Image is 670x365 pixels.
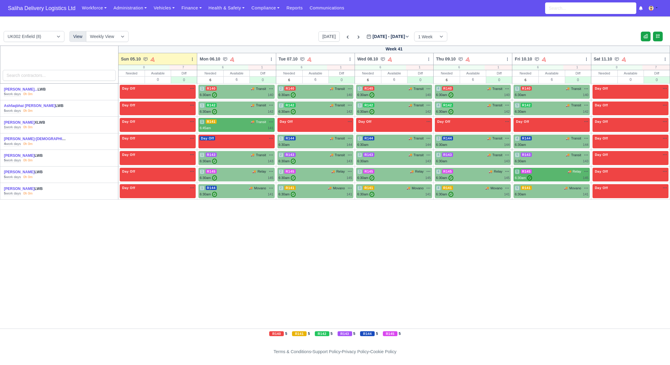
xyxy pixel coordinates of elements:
a: Saliha Delivery Logistics Ltd [5,2,78,14]
span: 1 [200,119,204,124]
span: 🚚 [252,169,256,174]
span: Transit [414,86,424,91]
span: Transit [256,86,266,91]
span: R144 [363,136,374,140]
span: 🚚 [566,103,569,108]
span: ✓ [291,92,296,98]
div: 6:30am [357,142,369,147]
div: 6:30am [515,109,526,114]
span: Day Off [121,136,136,140]
div: Available [224,70,249,76]
div: work days [4,92,21,97]
span: Fri 10.10 [515,56,532,62]
span: R142 [363,103,374,107]
div: 6:30am [515,92,526,98]
div: 143 [268,159,273,164]
div: 6 [355,65,406,70]
span: 🚚 [487,86,491,91]
div: 6:30am [515,159,526,164]
div: 1 [485,65,512,70]
div: 6:30am [357,109,375,114]
span: 3 [357,153,362,157]
span: 3 [357,86,362,91]
span: Thu 09.10 [436,56,456,62]
div: 1 [327,65,354,70]
span: R145 [521,169,532,174]
span: R140 [521,86,532,91]
div: Week 41 [118,46,670,53]
span: 🚚 [408,86,412,91]
div: 145 [583,175,588,181]
div: 142 [504,109,510,114]
span: R142 [442,103,453,107]
a: [PERSON_NAME] [4,153,35,158]
div: 6:30am [200,92,217,98]
div: 0h 0m [23,175,33,180]
span: R144 [284,136,296,140]
span: Movano [254,186,266,191]
div: 142 [268,109,273,114]
div: 145 [346,175,352,181]
div: 0 [119,65,170,70]
div: 0 [565,76,591,83]
div: Needed [197,70,223,76]
div: 6 [197,65,248,70]
input: Search contractors... [3,70,116,81]
strong: 4 [4,142,6,146]
span: Transit [256,153,266,158]
label: [DATE] - [DATE] [366,33,409,40]
div: LWB [4,136,67,142]
span: Transit [335,86,345,91]
a: Finance [178,2,205,14]
span: 4 [436,103,441,108]
button: [DATE] [318,31,340,42]
div: 0 [145,76,171,83]
div: 6:30am [515,175,532,181]
span: 1 [200,103,204,108]
div: 6:30am [515,142,526,147]
span: Transit [335,153,345,158]
strong: 5 [4,92,6,96]
span: 🚚 [487,136,491,141]
div: work days [4,142,21,146]
span: 🚚 [330,136,333,141]
div: work days [4,108,21,113]
span: Day Off [594,169,609,174]
div: 6:30am [279,159,296,164]
span: 2 [357,136,362,141]
a: Privacy Policy [342,349,369,354]
div: Diff [486,70,512,76]
div: 0 [591,65,642,70]
span: Sun 05.10 [121,56,141,62]
span: Day Off [121,169,136,174]
span: Relay [494,169,502,174]
div: Diff [565,70,591,76]
span: R144 [206,186,217,190]
span: R143 [521,153,532,157]
div: 0 [486,76,512,83]
div: Needed [119,70,145,76]
span: Transit [492,103,502,108]
div: Needed [355,70,381,76]
div: 0h 0m [23,108,33,113]
span: Transit [414,153,424,158]
a: [PERSON_NAME]-[DEMOGRAPHIC_DATA]... [4,137,81,141]
div: 1 [406,65,433,70]
span: Day Off [436,119,452,124]
div: 144 [346,142,352,147]
div: 0h 0m [23,142,33,146]
div: 144 [425,142,431,147]
span: Movano [490,186,502,191]
span: ✓ [369,175,374,181]
span: R140 [206,86,217,91]
input: Search... [545,2,636,14]
div: 140 [504,92,510,98]
span: ✓ [291,109,296,114]
div: 6:30am [357,159,369,164]
span: 3 [436,136,441,141]
span: Movano [569,186,581,191]
div: 143 [346,159,352,164]
div: 6:30am [200,175,217,181]
div: Available [381,70,407,76]
span: R144 [442,136,453,140]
